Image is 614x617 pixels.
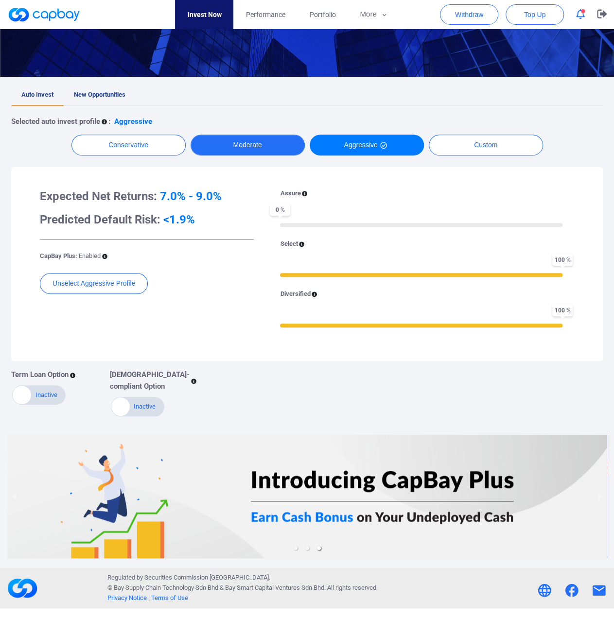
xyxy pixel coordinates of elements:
p: Regulated by Securities Commission [GEOGRAPHIC_DATA]. © Bay Supply Chain Technology Sdn Bhd & . A... [107,573,378,603]
li: slide item 2 [305,546,309,550]
p: Selected auto invest profile [11,116,100,127]
span: 100 % [552,304,573,316]
p: Diversified [280,289,310,299]
li: slide item 3 [317,546,321,550]
p: : [108,116,110,127]
p: Select [280,239,298,249]
button: Moderate [191,135,305,155]
span: Top Up [524,10,545,19]
span: <1.9% [163,213,195,226]
h3: Expected Net Returns: [40,189,254,204]
img: footerLogo [7,573,37,603]
button: Aggressive [310,135,424,155]
button: previous slide / item [7,435,21,558]
span: Enabled [79,252,101,259]
li: slide item 1 [294,546,298,550]
span: Portfolio [309,9,335,20]
p: Aggressive [114,116,152,127]
span: 0 % [270,204,290,216]
span: Performance [246,9,285,20]
p: [DEMOGRAPHIC_DATA]-compliant Option [110,369,190,392]
button: next slide / item [593,435,607,558]
span: 7.0% - 9.0% [160,189,222,203]
button: Conservative [71,135,186,155]
p: Assure [280,189,300,199]
span: New Opportunities [74,91,125,98]
button: Custom [429,135,543,155]
a: Privacy Notice [107,594,147,601]
span: 100 % [552,254,573,266]
button: Withdraw [440,4,498,25]
a: Terms of Use [151,594,188,601]
span: Bay Smart Capital Ventures Sdn Bhd [225,584,324,591]
button: Unselect Aggressive Profile [40,273,148,294]
button: Top Up [506,4,564,25]
h3: Predicted Default Risk: [40,212,254,227]
span: Auto Invest [21,91,53,98]
p: CapBay Plus: [40,251,101,261]
p: Term Loan Option [11,369,69,380]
